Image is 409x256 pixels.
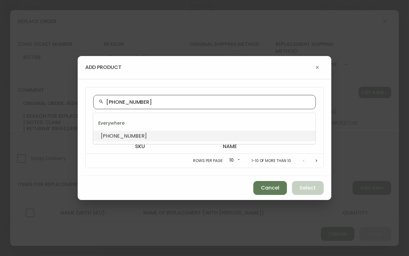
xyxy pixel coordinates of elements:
span: Cancel [261,184,279,191]
button: Next page [310,154,323,167]
h4: sku [135,143,212,150]
p: 1-10 of more than 10 [251,158,291,164]
button: Cancel [253,181,287,195]
input: Search by name or SKU [106,99,310,105]
div: Everywhere [93,116,315,131]
h4: add product [85,64,121,71]
p: Rows per page: [193,158,223,164]
div: 10 [226,155,241,166]
h4: name [223,143,318,150]
span: [PHONE_NUMBER] [101,132,147,140]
